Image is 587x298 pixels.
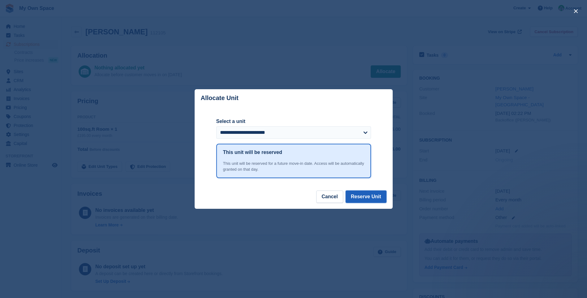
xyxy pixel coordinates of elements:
[223,149,282,156] h1: This unit will be reserved
[223,160,364,173] div: This unit will be reserved for a future move-in date. Access will be automatically granted on tha...
[216,118,371,125] label: Select a unit
[316,191,343,203] button: Cancel
[346,191,386,203] button: Reserve Unit
[201,94,239,102] p: Allocate Unit
[571,6,581,16] button: close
